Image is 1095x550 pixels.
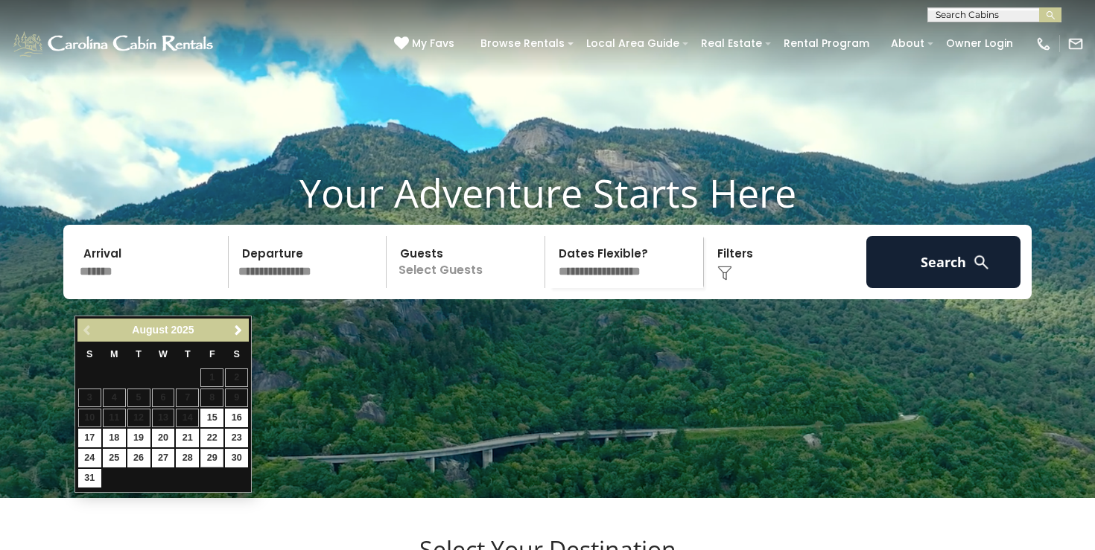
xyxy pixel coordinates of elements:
[176,449,199,467] a: 28
[159,349,168,359] span: Wednesday
[200,409,223,427] a: 15
[883,32,932,55] a: About
[200,429,223,447] a: 22
[717,266,732,281] img: filter--v1.png
[225,449,248,467] a: 30
[225,409,248,427] a: 16
[11,170,1084,216] h1: Your Adventure Starts Here
[136,349,142,359] span: Tuesday
[200,449,223,467] a: 29
[394,36,458,52] a: My Favs
[1035,36,1052,52] img: phone-regular-white.png
[939,32,1021,55] a: Owner Login
[232,324,244,336] span: Next
[1067,36,1084,52] img: mail-regular-white.png
[229,321,247,339] a: Next
[176,429,199,447] a: 21
[132,324,168,336] span: August
[78,469,101,487] a: 31
[78,429,101,447] a: 17
[866,236,1021,288] button: Search
[78,449,101,467] a: 24
[171,324,194,336] span: 2025
[972,253,991,272] img: search-regular-white.png
[579,32,687,55] a: Local Area Guide
[225,429,248,447] a: 23
[127,449,150,467] a: 26
[391,236,545,288] p: Select Guests
[86,349,92,359] span: Sunday
[412,36,454,51] span: My Favs
[110,349,118,359] span: Monday
[103,429,126,447] a: 18
[185,349,191,359] span: Thursday
[103,449,126,467] a: 25
[776,32,877,55] a: Rental Program
[234,349,240,359] span: Saturday
[127,429,150,447] a: 19
[473,32,572,55] a: Browse Rentals
[152,449,175,467] a: 27
[11,29,218,59] img: White-1-1-2.png
[209,349,215,359] span: Friday
[152,429,175,447] a: 20
[693,32,769,55] a: Real Estate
